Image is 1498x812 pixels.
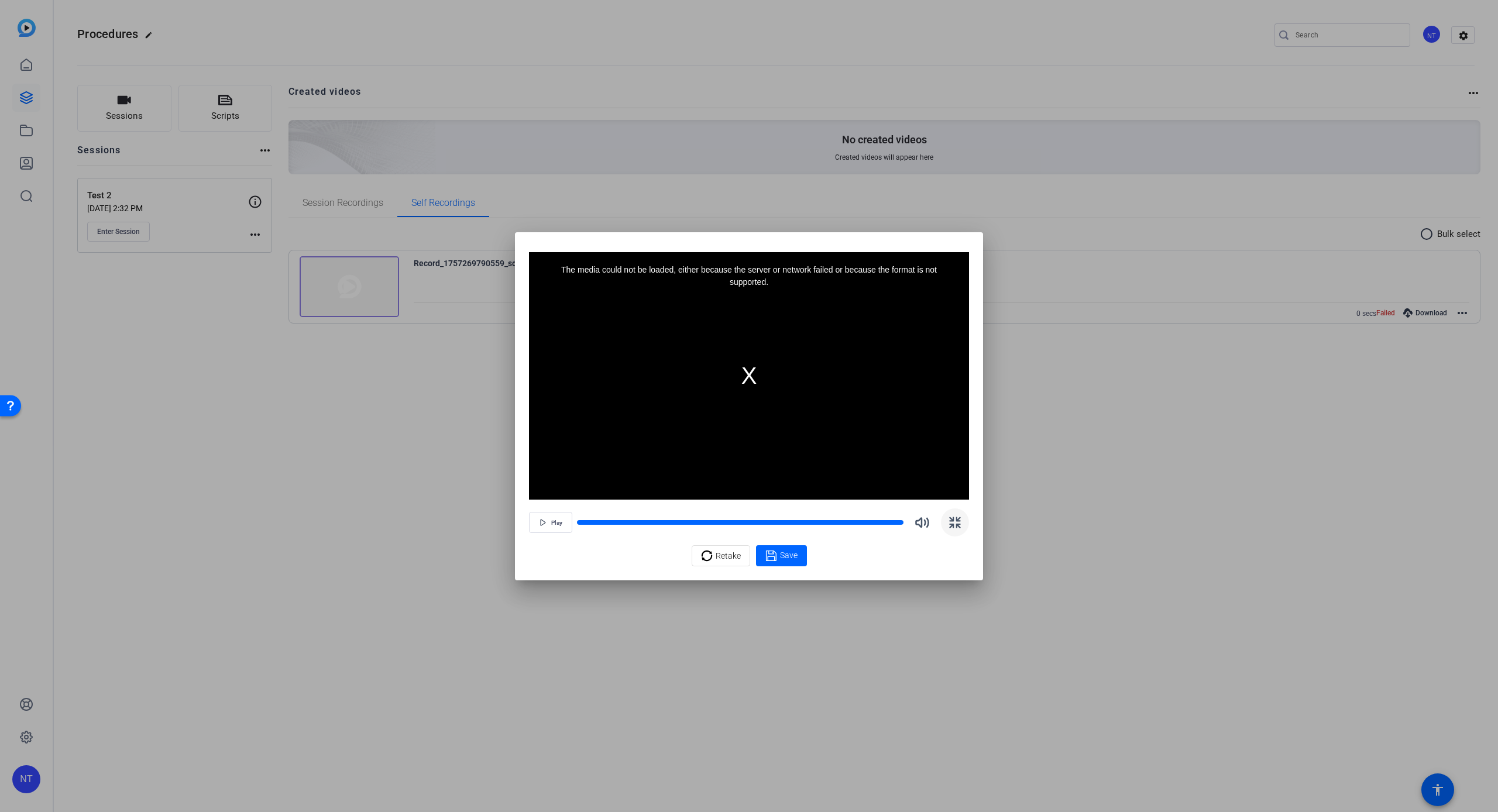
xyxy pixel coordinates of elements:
[780,549,798,562] span: Save
[756,545,807,566] button: Save
[551,519,562,527] span: Play
[529,512,572,533] button: Play
[692,545,750,566] button: Retake
[529,252,969,500] div: Video Player
[941,508,969,536] button: Exit Fullscreen
[908,508,936,536] button: Mute
[529,252,969,500] div: The media could not be loaded, either because the server or network failed or because the format ...
[716,545,741,567] span: Retake
[529,252,969,500] div: Modal Window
